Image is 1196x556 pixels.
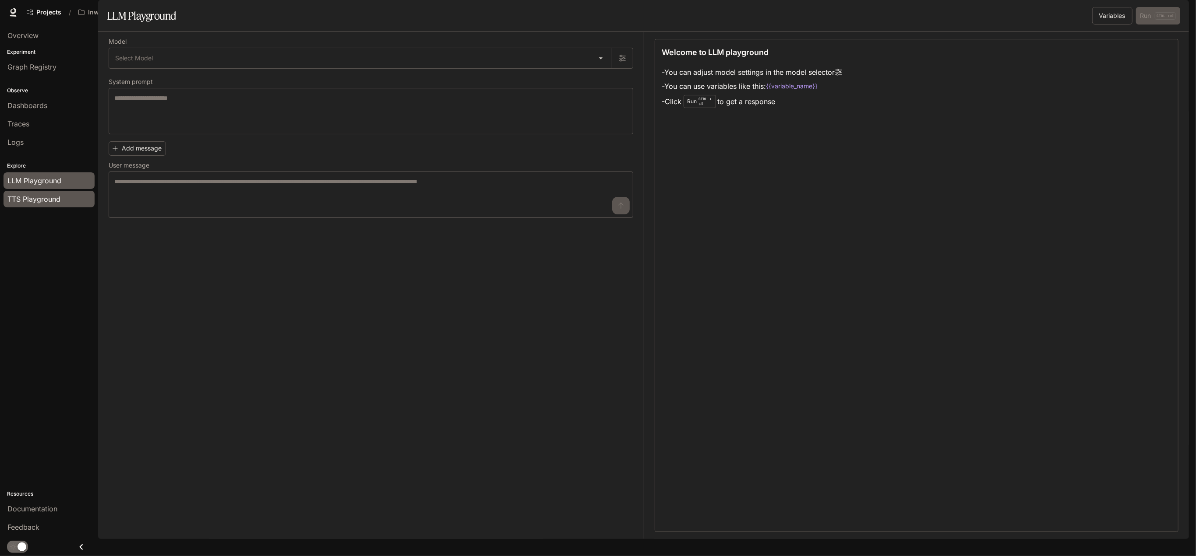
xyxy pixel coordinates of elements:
p: CTRL + [699,96,712,101]
li: - You can adjust model settings in the model selector [662,65,842,79]
li: - You can use variables like this: [662,79,842,93]
h1: LLM Playground [107,7,176,24]
button: Variables [1092,7,1132,24]
p: Welcome to LLM playground [662,46,769,58]
span: Select Model [115,54,153,63]
p: ⏎ [699,96,712,107]
p: System prompt [109,79,153,85]
div: / [65,8,74,17]
p: Inworld AI Demos [88,9,137,16]
li: - Click to get a response [662,93,842,110]
div: Select Model [109,48,612,68]
button: Open workspace menu [74,3,151,21]
code: {{variable_name}} [766,82,818,91]
button: Add message [109,141,166,156]
p: Model [109,38,127,45]
a: Go to projects [23,3,65,21]
p: User message [109,162,149,168]
div: Run [684,95,716,108]
span: Projects [36,9,61,16]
